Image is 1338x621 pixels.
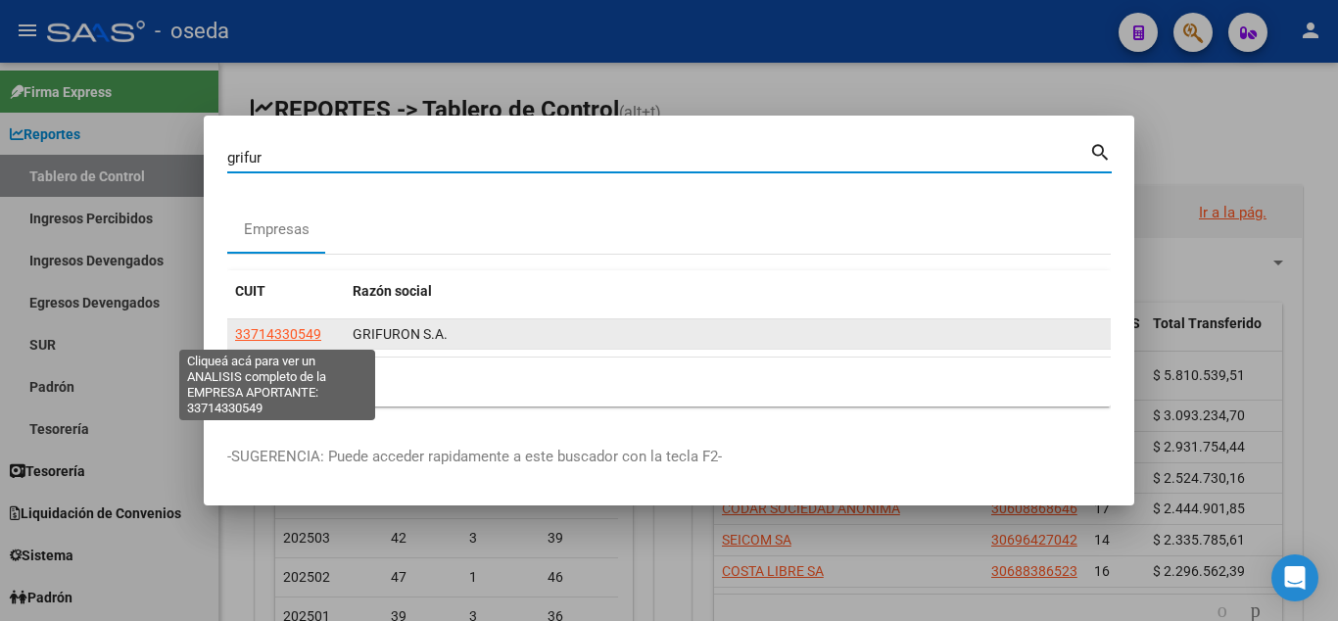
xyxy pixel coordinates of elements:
[235,283,265,299] span: CUIT
[1271,554,1318,601] div: Open Intercom Messenger
[235,326,321,342] span: 33714330549
[244,218,310,241] div: Empresas
[1089,139,1112,163] mat-icon: search
[345,270,1111,312] datatable-header-cell: Razón social
[227,270,345,312] datatable-header-cell: CUIT
[353,283,432,299] span: Razón social
[353,326,448,342] span: GRIFURON S.A.
[227,358,1111,406] div: 1 total
[227,446,1111,468] p: -SUGERENCIA: Puede acceder rapidamente a este buscador con la tecla F2-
